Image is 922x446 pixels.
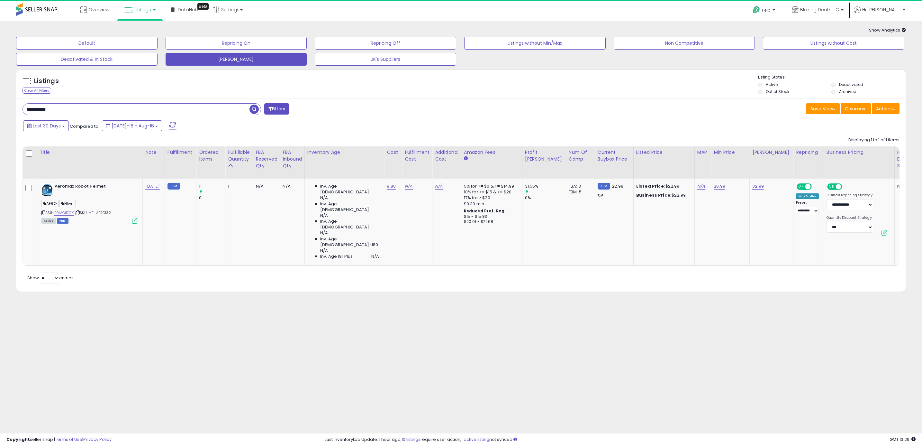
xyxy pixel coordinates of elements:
div: Inventory Age [307,149,381,156]
a: [DATE] [145,183,160,190]
span: Overview [88,6,109,13]
div: Profit [PERSON_NAME] [525,149,563,163]
label: Business Repricing Strategy: [827,193,873,198]
button: [DATE]-18 - Aug-16 [102,120,162,131]
div: 1 [228,183,248,189]
span: Inv. Age [DEMOGRAPHIC_DATA]: [320,218,379,230]
button: Filters [264,103,289,115]
span: OFF [811,184,821,190]
span: | SKU: MF_AERO132 [75,210,111,215]
div: Win BuyBox [796,193,819,199]
div: Ordered Items [199,149,222,163]
button: Repricing Off [315,37,456,50]
span: N/A [320,230,328,236]
span: AERO [41,200,59,207]
div: 0% [525,195,566,201]
small: Amazon Fees. [464,156,468,162]
label: Deactivated [839,82,863,87]
span: N/A [320,248,328,254]
span: Blazing Dealz LLC [800,6,839,13]
div: Current Buybox Price [598,149,631,163]
small: FBM [167,183,180,190]
span: Help [762,7,771,13]
h5: Listings [34,77,59,86]
button: Non Competitive [614,37,755,50]
button: Listings without Cost [763,37,904,50]
span: Show: entries [27,275,74,281]
label: Quantity Discount Strategy: [827,216,873,220]
span: Columns [845,106,865,112]
div: 5% for >= $0 & <= $14.99 [464,183,517,189]
div: Title [40,149,140,156]
button: Actions [872,103,899,114]
span: ON [797,184,805,190]
div: Business Pricing [827,149,892,156]
small: FBM [598,183,610,190]
span: Compared to: [70,123,99,129]
span: Inv. Age [DEMOGRAPHIC_DATA]: [320,201,379,213]
span: Hi [PERSON_NAME] [862,6,901,13]
div: Clear All Filters [23,88,51,94]
div: Additional Cost [435,149,458,163]
div: $20.01 - $21.68 [464,219,517,225]
div: FBA: 3 [569,183,590,189]
div: Amazon Fees [464,149,520,156]
div: Displaying 1 to 1 of 1 items [848,137,899,143]
label: Out of Stock [766,89,789,94]
span: ON [828,184,836,190]
span: FBM [57,218,68,224]
div: Fulfillment Cost [405,149,429,163]
div: [PERSON_NAME] [752,149,791,156]
button: Deactivated & In Stock [16,53,158,66]
i: Get Help [752,6,760,14]
span: All listings currently available for purchase on Amazon [41,218,56,224]
div: $0.30 min [464,201,517,207]
a: N/A [405,183,412,190]
span: Inv. Age [DEMOGRAPHIC_DATA]: [320,183,379,195]
a: 26.99 [714,183,725,190]
div: Note [145,149,162,156]
b: Aeromax Robot Helmet [55,183,133,191]
span: N/A [320,213,328,218]
a: N/A [435,183,443,190]
div: 11 [199,183,225,189]
div: Fulfillable Quantity [228,149,250,163]
button: JK's Suppliers [315,53,456,66]
button: Save View [806,103,840,114]
div: 31.55% [525,183,566,189]
span: 22.99 [612,183,623,189]
span: Hlwn [59,200,76,207]
button: Columns [841,103,871,114]
span: Show Analytics [869,27,906,33]
button: [PERSON_NAME] [166,53,307,66]
span: OFF [841,184,852,190]
span: Inv. Age 181 Plus: [320,254,354,259]
div: FBA Reserved Qty [256,149,277,169]
b: Business Price: [636,192,672,198]
label: Archived [839,89,856,94]
div: FBA inbound Qty [283,149,302,169]
div: ASIN: [41,183,138,223]
div: MAP [697,149,708,156]
span: N/A [320,195,328,201]
div: N/A [897,183,918,189]
div: Fulfillment [167,149,194,156]
span: N/A [371,254,379,259]
button: Listings without Min/Max [464,37,606,50]
b: Reduced Prof. Rng. [464,208,506,214]
div: N/A [256,183,275,189]
button: Repricing On [166,37,307,50]
label: Active [766,82,778,87]
button: Default [16,37,158,50]
div: Min Price [714,149,747,156]
div: 17% for > $20 [464,195,517,201]
div: $15 - $15.83 [464,214,517,219]
div: FBM: 5 [569,189,590,195]
div: 0 [199,195,225,201]
div: Cost [387,149,399,156]
img: 51aWLk0ZGvL._SL40_.jpg [41,183,53,196]
a: N/A [697,183,705,190]
div: 10% for >= $15 & <= $20 [464,189,517,195]
p: Listing States: [758,74,906,80]
span: DataHub [178,6,198,13]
